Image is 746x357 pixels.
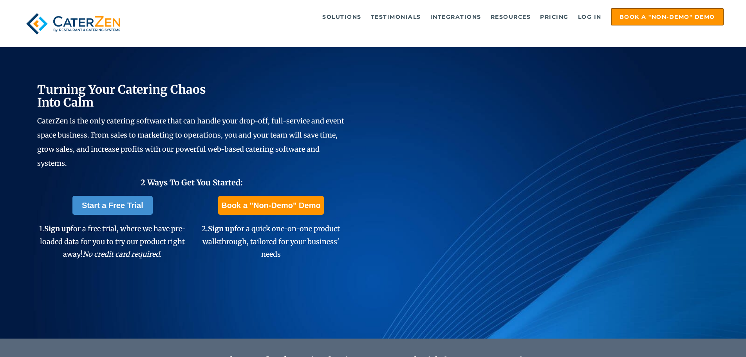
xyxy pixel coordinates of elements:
div: Navigation Menu [142,8,724,25]
a: Log in [574,9,605,25]
span: CaterZen is the only catering software that can handle your drop-off, full-service and event spac... [37,116,344,168]
a: Book a "Non-Demo" Demo [611,8,724,25]
em: No credit card required. [83,250,162,259]
span: 2. for a quick one-on-one product walkthrough, tailored for your business' needs [202,224,340,259]
a: Integrations [426,9,485,25]
a: Book a "Non-Demo" Demo [218,196,323,215]
a: Start a Free Trial [72,196,153,215]
a: Pricing [536,9,573,25]
img: caterzen [22,8,124,39]
a: Testimonials [367,9,425,25]
span: Sign up [44,224,70,233]
a: Resources [487,9,535,25]
span: 2 Ways To Get You Started: [141,178,243,187]
span: 1. for a free trial, where we have pre-loaded data for you to try our product right away! [39,224,186,259]
a: Solutions [318,9,365,25]
iframe: Help widget launcher [676,326,737,348]
span: Turning Your Catering Chaos Into Calm [37,82,206,110]
span: Sign up [208,224,234,233]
